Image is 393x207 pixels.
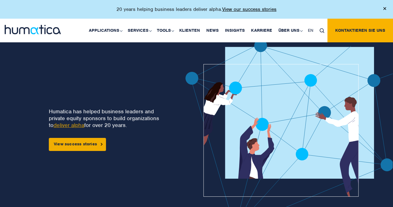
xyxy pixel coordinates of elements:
a: Tools [154,19,176,42]
img: logo [5,25,61,34]
a: EN [305,19,317,42]
a: View success stories [49,138,106,151]
img: search_icon [320,28,324,33]
a: View our success stories [222,6,276,12]
a: Applications [86,19,125,42]
a: Karriere [248,19,275,42]
p: 20 years helping business leaders deliver alpha. [117,6,276,12]
a: Klienten [176,19,203,42]
a: News [203,19,222,42]
a: Services [125,19,154,42]
a: Insights [222,19,248,42]
span: EN [308,28,313,33]
img: arrowicon [101,143,103,146]
p: Humatica has helped business leaders and private equity sponsors to build organizations to for ov... [49,108,163,129]
a: Über uns [275,19,305,42]
a: deliver alpha [53,122,84,129]
a: Kontaktieren Sie uns [327,19,393,42]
